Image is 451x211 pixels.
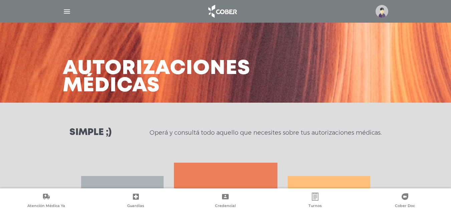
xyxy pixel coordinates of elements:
[27,203,65,209] span: Atención Médica Ya
[376,5,388,18] img: profile-placeholder.svg
[1,193,91,210] a: Atención Médica Ya
[91,193,181,210] a: Guardias
[308,203,322,209] span: Turnos
[150,129,382,137] p: Operá y consultá todo aquello que necesites sobre tus autorizaciones médicas.
[181,193,270,210] a: Credencial
[205,3,240,19] img: logo_cober_home-white.png
[63,60,250,95] h3: Autorizaciones médicas
[215,203,236,209] span: Credencial
[63,7,71,16] img: Cober_menu-lines-white.svg
[395,203,415,209] span: Cober Doc
[270,193,360,210] a: Turnos
[127,203,144,209] span: Guardias
[360,193,450,210] a: Cober Doc
[69,128,111,137] h3: Simple ;)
